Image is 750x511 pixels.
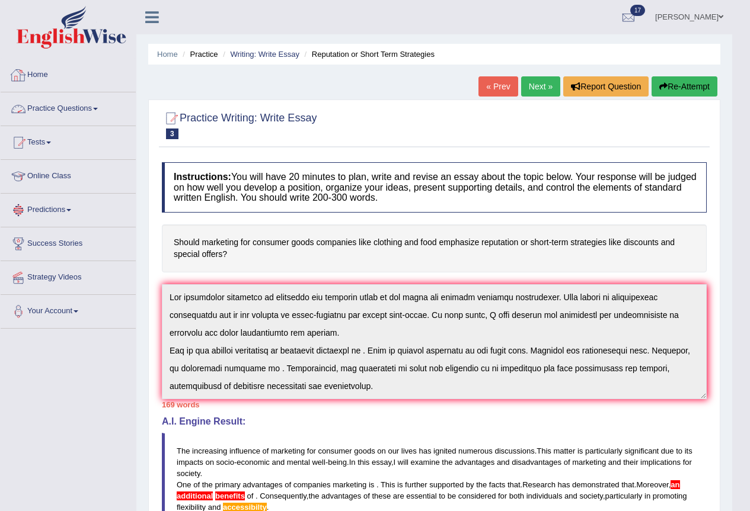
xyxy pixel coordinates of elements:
[537,446,551,455] span: This
[162,110,317,139] h2: Practice Writing: Write Essay
[439,491,445,500] span: to
[455,458,494,467] span: advantages
[307,446,316,455] span: for
[458,491,496,500] span: considered
[394,458,396,467] span: I
[1,227,136,257] a: Success Stories
[624,446,659,455] span: significant
[318,446,352,455] span: consumer
[369,480,374,489] span: is
[177,446,190,455] span: The
[564,458,570,467] span: of
[256,491,258,500] span: Don’t put a space before the full stop. (did you mean: .)
[497,458,510,467] span: and
[372,491,391,500] span: these
[263,446,269,455] span: of
[498,491,507,500] span: for
[572,480,620,489] span: demonstrated
[411,458,440,467] span: examine
[157,50,178,59] a: Home
[376,480,379,489] span: Don’t put a space before the full stop. (did you mean: .)
[192,446,227,455] span: increasing
[321,491,361,500] span: advantages
[354,446,375,455] span: goods
[1,261,136,291] a: Strategy Videos
[287,458,310,467] span: mental
[509,491,524,500] span: both
[558,480,570,489] span: has
[466,480,474,489] span: by
[652,76,717,97] button: Re-Attempt
[1,126,136,156] a: Tests
[644,491,650,500] span: in
[215,491,245,500] span: The plural noun “benefits” cannot be used with the article “an”. Did you mean “an additional bene...
[174,172,231,182] b: Instructions:
[405,480,427,489] span: further
[1,295,136,324] a: Your Account
[553,446,575,455] span: matter
[429,480,464,489] span: supported
[372,458,391,467] span: essay
[406,491,436,500] span: essential
[162,416,707,427] h4: A.I. Engine Result:
[193,480,200,489] span: of
[302,49,435,60] li: Reputation or Short Term Strategies
[685,446,692,455] span: its
[637,480,669,489] span: Moreover
[458,446,493,455] span: numerous
[577,446,583,455] span: is
[308,491,319,500] span: the
[522,480,556,489] span: Research
[572,458,606,467] span: marketing
[489,480,505,489] span: facts
[563,76,649,97] button: Report Question
[623,458,638,467] span: their
[177,491,213,500] span: The plural noun “benefits” cannot be used with the article “an”. Did you mean “an additional bene...
[401,446,417,455] span: lives
[272,458,285,467] span: and
[605,491,643,500] span: particularly
[1,194,136,223] a: Predictions
[1,92,136,122] a: Practice Questions
[216,458,234,467] span: socio
[213,491,215,500] span: The plural noun “benefits” cannot be used with the article “an”. Did you mean “an additional bene...
[442,458,452,467] span: the
[621,480,634,489] span: that
[388,446,399,455] span: our
[564,491,577,500] span: and
[671,480,679,489] span: The plural noun “benefits” cannot be used with the article “an”. Did you mean “an additional bene...
[608,458,621,467] span: and
[433,446,456,455] span: ignited
[260,491,307,500] span: Consequently
[1,59,136,88] a: Home
[397,480,403,489] span: is
[328,458,347,467] span: being
[398,458,408,467] span: will
[653,491,687,500] span: promoting
[508,480,521,489] span: that
[202,480,213,489] span: the
[448,491,456,500] span: be
[349,458,356,467] span: In
[512,458,561,467] span: disadvantages
[162,399,707,410] div: 169 words
[377,446,385,455] span: on
[253,491,256,500] span: Don’t put a space before the full stop. (did you mean: .)
[205,458,213,467] span: on
[293,480,331,489] span: companies
[526,491,563,500] span: individuals
[419,446,431,455] span: has
[363,491,370,500] span: of
[162,162,707,213] h4: You will have 20 minutes to plan, write and revise an essay about the topic below. Your response ...
[333,480,366,489] span: marketing
[661,446,674,455] span: due
[237,458,270,467] span: economic
[478,76,518,97] a: « Prev
[312,458,325,467] span: well
[285,480,291,489] span: of
[166,128,178,139] span: 3
[393,491,404,500] span: are
[229,446,260,455] span: influence
[381,480,395,489] span: This
[676,446,682,455] span: to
